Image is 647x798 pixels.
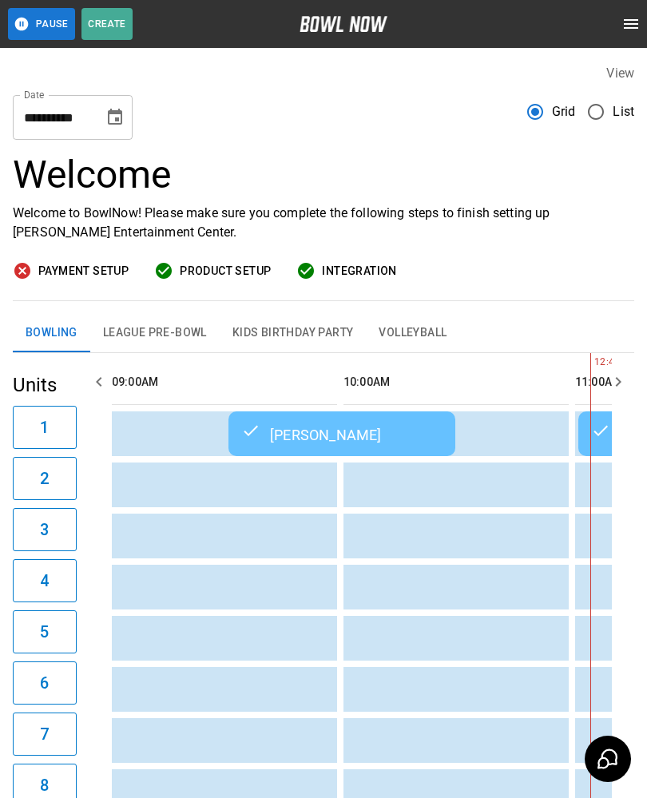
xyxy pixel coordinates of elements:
button: Create [81,8,133,40]
button: 1 [13,406,77,449]
button: 7 [13,713,77,756]
h6: 5 [40,619,49,645]
th: 09:00AM [112,359,337,405]
span: List [613,102,634,121]
th: 10:00AM [343,359,569,405]
button: League Pre-Bowl [90,314,220,352]
h6: 1 [40,415,49,440]
div: inventory tabs [13,314,634,352]
button: 4 [13,559,77,602]
h6: 8 [40,772,49,798]
h6: 3 [40,517,49,542]
h6: 2 [40,466,49,491]
h3: Welcome [13,153,634,197]
label: View [606,66,634,81]
button: Choose date, selected date is Sep 4, 2025 [99,101,131,133]
h6: 6 [40,670,49,696]
button: Pause [8,8,75,40]
div: [PERSON_NAME] [241,424,443,443]
h6: 4 [40,568,49,594]
button: Volleyball [366,314,459,352]
button: 2 [13,457,77,500]
h5: Units [13,372,77,398]
button: Bowling [13,314,90,352]
img: logo [300,16,387,32]
button: open drawer [615,8,647,40]
span: Product Setup [180,261,271,281]
button: 5 [13,610,77,653]
span: 12:45PM [590,355,594,371]
button: 3 [13,508,77,551]
p: Welcome to BowlNow! Please make sure you complete the following steps to finish setting up [PERSO... [13,204,634,242]
span: Payment Setup [38,261,129,281]
span: Grid [552,102,576,121]
button: Kids Birthday Party [220,314,367,352]
span: Integration [322,261,396,281]
button: 6 [13,661,77,705]
h6: 7 [40,721,49,747]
